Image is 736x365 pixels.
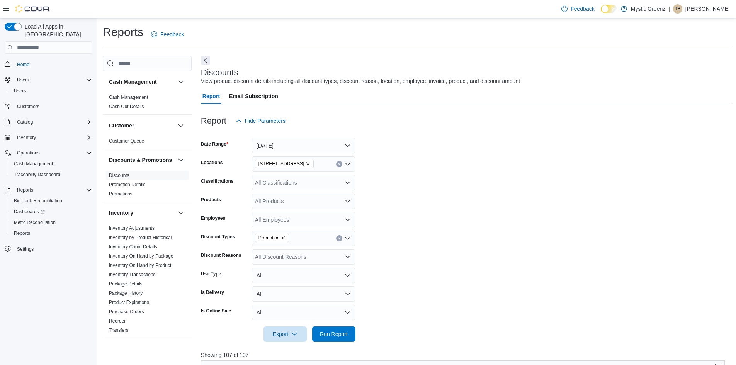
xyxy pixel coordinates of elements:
a: Feedback [558,1,597,17]
p: | [668,4,670,14]
button: All [252,286,355,302]
button: Users [8,85,95,96]
button: Open list of options [345,198,351,204]
label: Products [201,197,221,203]
span: Users [11,86,92,95]
a: Users [11,86,29,95]
span: Reports [14,230,30,236]
h3: Discounts & Promotions [109,156,172,164]
button: Inventory [109,209,175,217]
button: Metrc Reconciliation [8,217,95,228]
span: Load All Apps in [GEOGRAPHIC_DATA] [22,23,92,38]
span: Operations [17,150,40,156]
label: Date Range [201,141,228,147]
button: All [252,305,355,320]
span: Run Report [320,330,348,338]
button: Loyalty [176,345,185,354]
div: Cash Management [103,93,192,114]
button: Users [2,75,95,85]
span: Inventory [14,133,92,142]
a: Reports [11,229,33,238]
h3: Cash Management [109,78,157,86]
p: Mystic Greenz [631,4,665,14]
span: Dashboards [11,207,92,216]
button: Open list of options [345,217,351,223]
button: Operations [14,148,43,158]
button: Discounts & Promotions [109,156,175,164]
p: [PERSON_NAME] [685,4,730,14]
span: Inventory Transactions [109,272,156,278]
label: Discount Types [201,234,235,240]
a: Cash Management [11,159,56,168]
a: Reorder [109,318,126,324]
a: Promotion Details [109,182,146,187]
span: Users [14,88,26,94]
div: Inventory [103,224,192,338]
label: Discount Reasons [201,252,241,258]
a: Metrc Reconciliation [11,218,59,227]
span: Purchase Orders [109,309,144,315]
span: BioTrack Reconciliation [14,198,62,204]
button: Clear input [336,161,342,167]
button: Inventory [176,208,185,217]
span: Inventory [17,134,36,141]
button: Home [2,58,95,70]
span: Inventory by Product Historical [109,234,172,241]
a: Inventory Transactions [109,272,156,277]
a: Customers [14,102,42,111]
span: Customers [17,104,39,110]
a: Inventory On Hand by Product [109,263,171,268]
span: Feedback [160,31,184,38]
span: Promotion [258,234,280,242]
a: Feedback [148,27,187,42]
span: Cash Out Details [109,104,144,110]
span: [STREET_ADDRESS] [258,160,304,168]
button: Export [263,326,307,342]
h3: Inventory [109,209,133,217]
a: Home [14,60,32,69]
span: Catalog [17,119,33,125]
a: Inventory Adjustments [109,226,155,231]
span: Customers [14,102,92,111]
a: Discounts [109,173,129,178]
span: Inventory On Hand by Product [109,262,171,268]
span: Promotions [109,191,133,197]
span: Settings [14,244,92,254]
button: Inventory [14,133,39,142]
span: Catalog [14,117,92,127]
button: Users [14,75,32,85]
input: Dark Mode [601,5,617,13]
a: Purchase Orders [109,309,144,314]
button: Inventory [2,132,95,143]
button: Reports [14,185,36,195]
span: Cash Management [14,161,53,167]
div: View product discount details including all discount types, discount reason, location, employee, ... [201,77,520,85]
h3: Customer [109,122,134,129]
span: Package Details [109,281,143,287]
span: Home [14,59,92,69]
a: Inventory On Hand by Package [109,253,173,259]
div: Tabitha Brinkman [673,4,682,14]
span: Transfers [109,327,128,333]
button: Discounts & Promotions [176,155,185,165]
label: Is Online Sale [201,308,231,314]
label: Locations [201,160,223,166]
span: Email Subscription [229,88,278,104]
button: Traceabilty Dashboard [8,169,95,180]
h3: Report [201,116,226,126]
label: Use Type [201,271,221,277]
span: Reports [11,229,92,238]
button: [DATE] [252,138,355,153]
span: Operations [14,148,92,158]
nav: Complex example [5,55,92,275]
span: Users [17,77,29,83]
span: Package History [109,290,143,296]
a: Inventory Count Details [109,244,157,250]
button: Catalog [14,117,36,127]
a: Product Expirations [109,300,149,305]
a: Transfers [109,328,128,333]
h3: Discounts [201,68,238,77]
a: Dashboards [11,207,48,216]
span: Cash Management [11,159,92,168]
